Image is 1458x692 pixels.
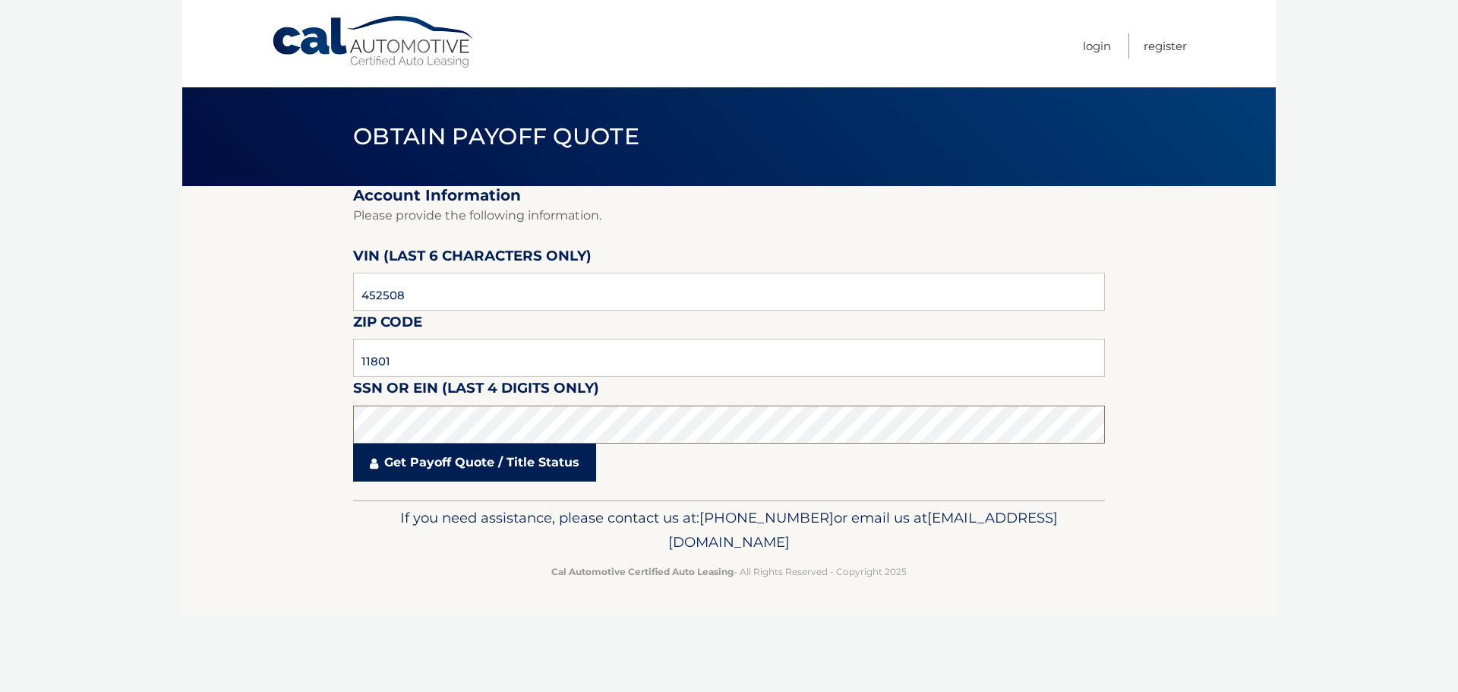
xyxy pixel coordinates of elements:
[551,566,734,577] strong: Cal Automotive Certified Auto Leasing
[363,506,1095,555] p: If you need assistance, please contact us at: or email us at
[363,564,1095,580] p: - All Rights Reserved - Copyright 2025
[353,311,422,339] label: Zip Code
[1083,33,1111,58] a: Login
[271,15,476,69] a: Cal Automotive
[1144,33,1187,58] a: Register
[353,186,1105,205] h2: Account Information
[353,122,639,150] span: Obtain Payoff Quote
[353,444,596,482] a: Get Payoff Quote / Title Status
[353,245,592,273] label: VIN (last 6 characters only)
[353,205,1105,226] p: Please provide the following information.
[699,509,834,526] span: [PHONE_NUMBER]
[353,377,599,405] label: SSN or EIN (last 4 digits only)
